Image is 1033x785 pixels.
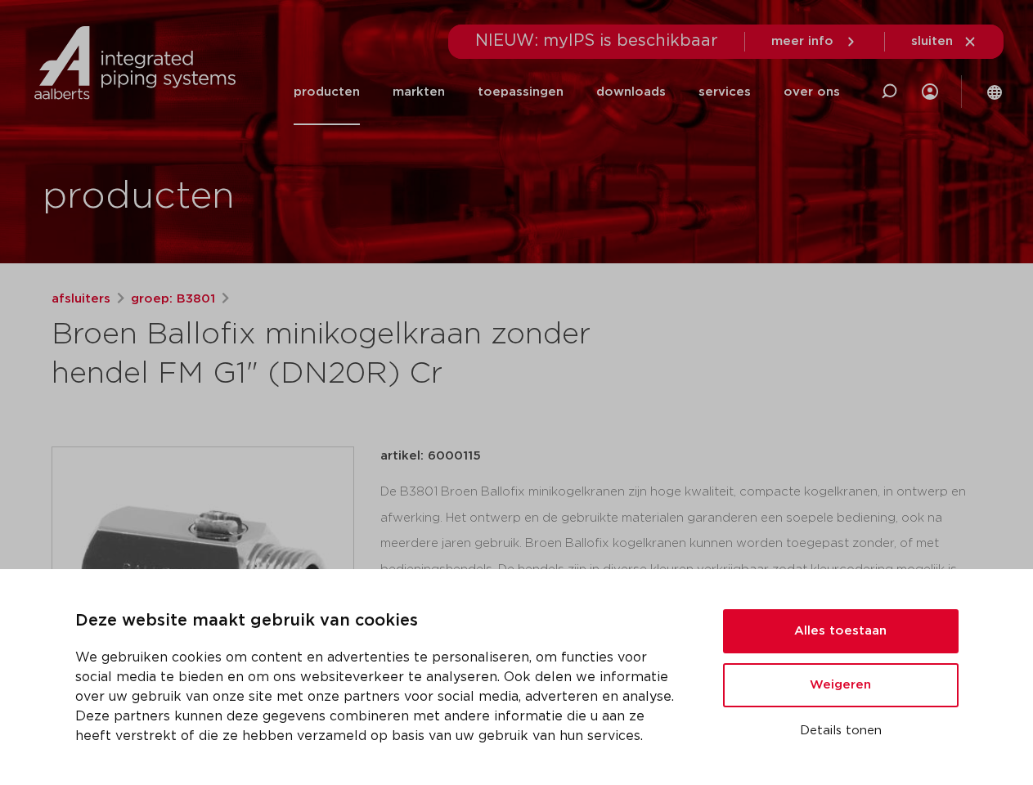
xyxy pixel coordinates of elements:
a: meer info [771,34,858,49]
a: downloads [596,59,666,125]
img: Product Image for Broen Ballofix minikogelkraan zonder hendel FM G1" (DN20R) Cr [52,447,353,748]
button: Alles toestaan [723,609,959,653]
a: markten [393,59,445,125]
p: Deze website maakt gebruik van cookies [75,608,684,635]
button: Details tonen [723,717,959,745]
button: Weigeren [723,663,959,707]
a: over ons [784,59,840,125]
a: afsluiters [52,289,110,309]
a: producten [294,59,360,125]
nav: Menu [294,59,840,125]
p: We gebruiken cookies om content en advertenties te personaliseren, om functies voor social media ... [75,648,684,746]
div: my IPS [922,59,938,125]
h1: Broen Ballofix minikogelkraan zonder hendel FM G1" (DN20R) Cr [52,316,666,394]
a: services [698,59,751,125]
h1: producten [43,171,235,223]
a: sluiten [911,34,977,49]
span: sluiten [911,35,953,47]
a: toepassingen [478,59,564,125]
a: groep: B3801 [131,289,215,309]
p: artikel: 6000115 [380,446,481,466]
div: De B3801 Broen Ballofix minikogelkranen zijn hoge kwaliteit, compacte kogelkranen, in ontwerp en ... [380,479,982,643]
span: meer info [771,35,833,47]
span: NIEUW: myIPS is beschikbaar [475,33,718,49]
